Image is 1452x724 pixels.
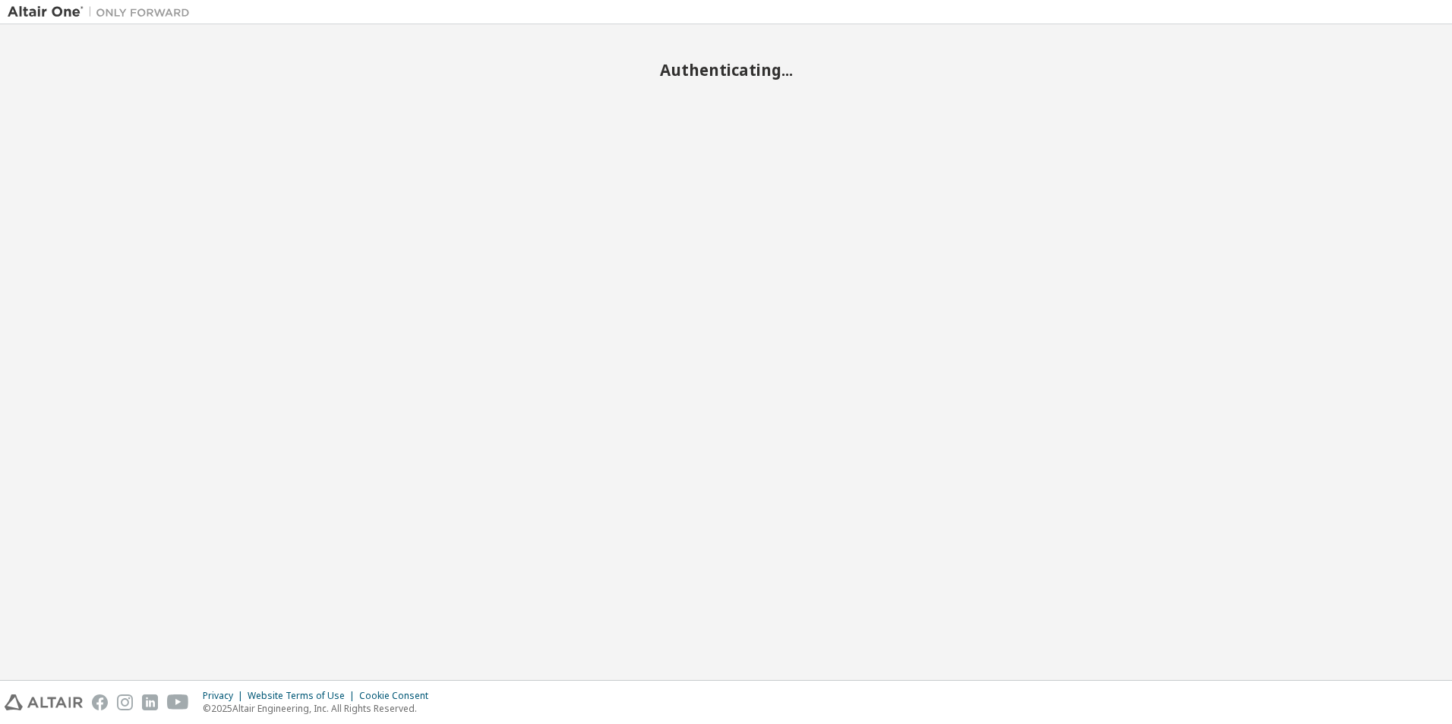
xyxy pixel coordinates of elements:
[248,690,359,702] div: Website Terms of Use
[5,694,83,710] img: altair_logo.svg
[117,694,133,710] img: instagram.svg
[8,5,197,20] img: Altair One
[167,694,189,710] img: youtube.svg
[142,694,158,710] img: linkedin.svg
[359,690,437,702] div: Cookie Consent
[8,60,1444,80] h2: Authenticating...
[203,690,248,702] div: Privacy
[203,702,437,715] p: © 2025 Altair Engineering, Inc. All Rights Reserved.
[92,694,108,710] img: facebook.svg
